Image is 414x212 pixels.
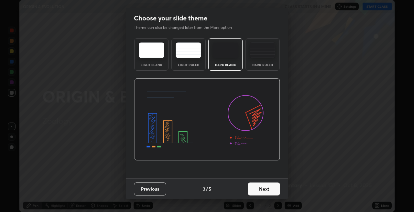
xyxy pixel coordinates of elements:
[203,185,205,192] h4: 3
[138,63,164,66] div: Light Blank
[134,183,166,195] button: Previous
[134,25,239,30] p: Theme can also be changed later from the More option
[206,185,208,192] h4: /
[213,42,238,58] img: darkTheme.f0cc69e5.svg
[250,63,276,66] div: Dark Ruled
[176,42,201,58] img: lightRuledTheme.5fabf969.svg
[134,78,280,161] img: darkThemeBanner.d06ce4a2.svg
[212,63,238,66] div: Dark Blank
[248,183,280,195] button: Next
[209,185,211,192] h4: 5
[176,63,202,66] div: Light Ruled
[250,42,275,58] img: darkRuledTheme.de295e13.svg
[139,42,164,58] img: lightTheme.e5ed3b09.svg
[134,14,207,22] h2: Choose your slide theme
